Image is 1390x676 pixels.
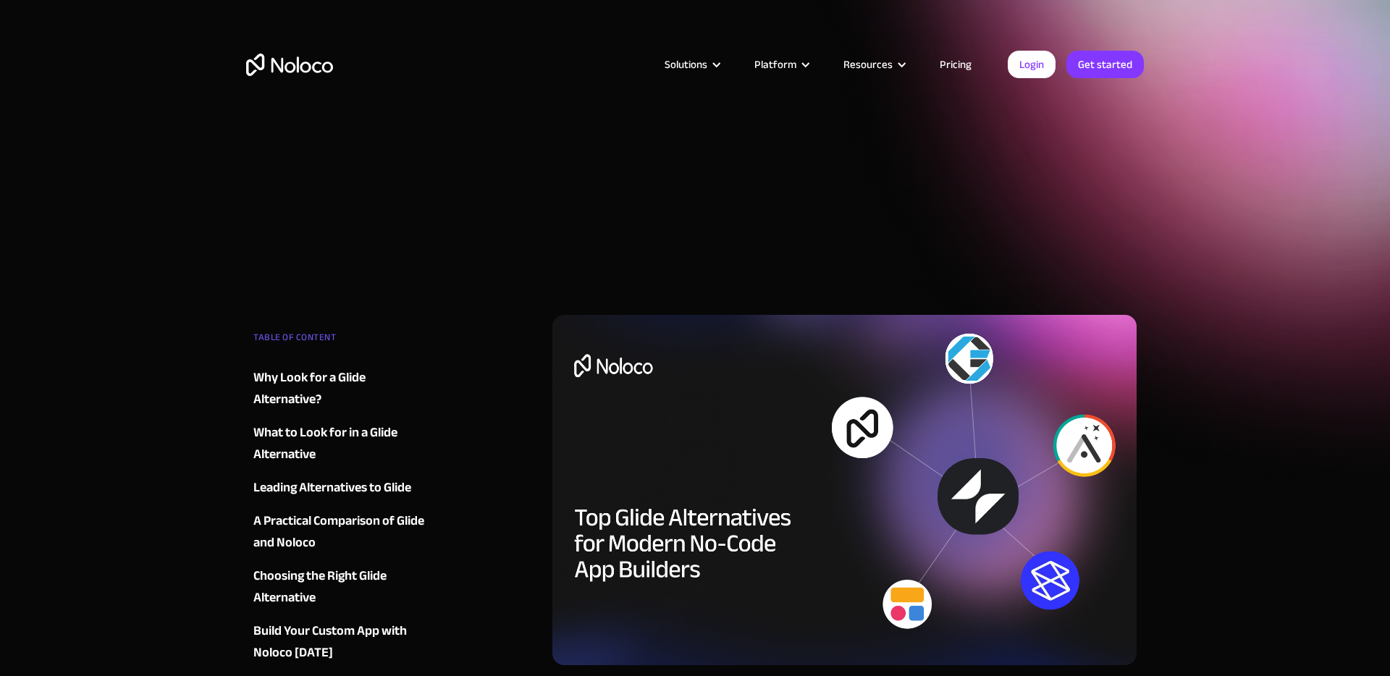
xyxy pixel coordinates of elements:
[665,55,707,74] div: Solutions
[253,620,429,664] a: Build Your Custom App with Noloco [DATE]
[598,261,725,279] div: Head of Growth at Noloco
[253,367,429,410] a: Why Look for a Glide Alternative?
[253,477,411,499] div: Leading Alternatives to Glide
[825,55,922,74] div: Resources
[253,422,429,465] a: What to Look for in a Glide Alternative
[253,326,429,355] div: TABLE OF CONTENT
[922,55,990,74] a: Pricing
[646,55,736,74] div: Solutions
[1008,51,1056,78] a: Login
[246,54,333,76] a: home
[754,55,796,74] div: Platform
[598,244,725,261] div: [PERSON_NAME]
[253,510,429,554] a: A Practical Comparison of Glide and Noloco
[253,565,429,609] a: Choosing the Right Glide Alternative
[1066,51,1144,78] a: Get started
[843,55,893,74] div: Resources
[552,151,1137,229] h1: Top Glide Alternatives for Modern No-Code App Builders
[736,55,825,74] div: Platform
[253,477,429,499] a: Leading Alternatives to Glide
